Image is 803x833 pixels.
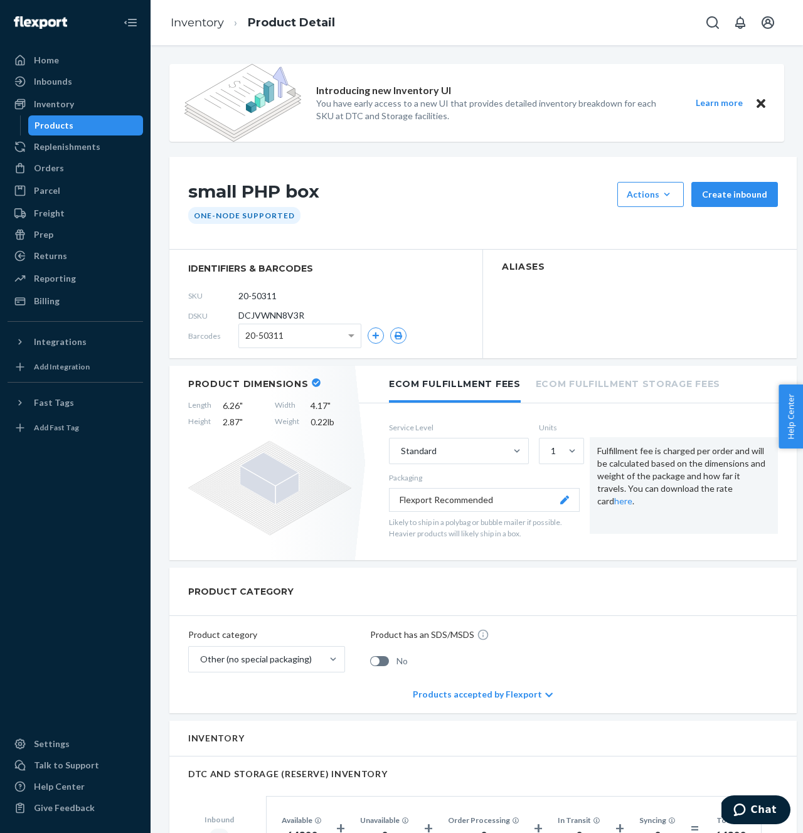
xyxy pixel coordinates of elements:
[8,418,143,438] a: Add Fast Tag
[8,203,143,223] a: Freight
[700,10,725,35] button: Open Search Box
[728,10,753,35] button: Open notifications
[34,396,74,409] div: Fast Tags
[753,95,769,111] button: Close
[755,10,780,35] button: Open account menu
[389,488,580,512] button: Flexport Recommended
[715,815,746,825] div: Total
[8,158,143,178] a: Orders
[311,400,351,412] span: 4.17
[8,734,143,754] a: Settings
[34,162,64,174] div: Orders
[240,416,243,427] span: "
[35,119,73,132] div: Products
[8,357,143,377] a: Add Integration
[8,777,143,797] a: Help Center
[161,4,345,41] ol: breadcrumbs
[8,798,143,818] button: Give Feedback
[627,188,674,201] div: Actions
[223,400,263,412] span: 6.26
[721,795,790,827] iframe: Opens a widget where you can chat to one of our agents
[8,332,143,352] button: Integrations
[8,181,143,201] a: Parcel
[316,97,673,122] p: You have early access to a new UI that provides detailed inventory breakdown for each SKU at DTC ...
[779,385,803,448] button: Help Center
[188,769,778,778] h2: DTC AND STORAGE (RESERVE) INVENTORY
[275,400,299,412] span: Width
[396,655,408,667] span: No
[34,272,76,285] div: Reporting
[223,416,263,428] span: 2.87
[34,780,85,793] div: Help Center
[311,416,351,428] span: 0.22 lb
[558,815,600,825] div: In Transit
[8,291,143,311] a: Billing
[282,815,322,825] div: Available
[188,629,345,641] p: Product category
[8,225,143,245] a: Prep
[401,445,437,457] div: Standard
[370,629,474,641] p: Product has an SDS/MSDS
[8,268,143,289] a: Reporting
[188,262,464,275] span: identifiers & barcodes
[8,137,143,157] a: Replenishments
[389,422,529,433] label: Service Level
[171,16,224,29] a: Inventory
[34,759,99,772] div: Talk to Support
[34,295,60,307] div: Billing
[502,262,778,272] h2: Aliases
[327,400,331,411] span: "
[188,416,211,428] span: Height
[34,361,90,372] div: Add Integration
[550,445,551,457] input: 1
[34,228,53,241] div: Prep
[614,496,632,506] a: here
[34,250,67,262] div: Returns
[360,815,409,825] div: Unavailable
[238,309,304,322] span: DCJVWNN8V3R
[34,141,100,153] div: Replenishments
[205,814,234,825] div: Inbound
[34,207,65,220] div: Freight
[34,98,74,110] div: Inventory
[188,207,300,224] div: One-Node Supported
[188,580,294,603] h2: PRODUCT CATEGORY
[8,94,143,114] a: Inventory
[691,182,778,207] button: Create inbound
[240,400,243,411] span: "
[275,416,299,428] span: Weight
[34,75,72,88] div: Inbounds
[188,733,244,743] h2: Inventory
[590,437,778,534] div: Fulfillment fee is charged per order and will be calculated based on the dimensions and weight of...
[8,393,143,413] button: Fast Tags
[551,445,556,457] div: 1
[617,182,684,207] button: Actions
[188,331,238,341] span: Barcodes
[688,95,750,111] button: Learn more
[8,72,143,92] a: Inbounds
[34,184,60,197] div: Parcel
[8,246,143,266] a: Returns
[14,16,67,29] img: Flexport logo
[34,54,59,66] div: Home
[34,802,95,814] div: Give Feedback
[316,83,451,98] p: Introducing new Inventory UI
[639,815,676,825] div: Syncing
[34,422,79,433] div: Add Fast Tag
[8,50,143,70] a: Home
[28,115,144,135] a: Products
[389,366,521,403] li: Ecom Fulfillment Fees
[539,422,580,433] label: Units
[536,366,720,400] li: Ecom Fulfillment Storage Fees
[184,64,301,142] img: new-reports-banner-icon.82668bd98b6a51aee86340f2a7b77ae3.png
[413,676,553,713] div: Products accepted by Flexport
[389,517,580,538] p: Likely to ship in a polybag or bubble mailer if possible. Heavier products will likely ship in a ...
[448,815,519,825] div: Order Processing
[199,653,200,666] input: Other (no special packaging)
[188,290,238,301] span: SKU
[8,755,143,775] button: Talk to Support
[188,378,309,390] h2: Product Dimensions
[400,445,401,457] input: Standard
